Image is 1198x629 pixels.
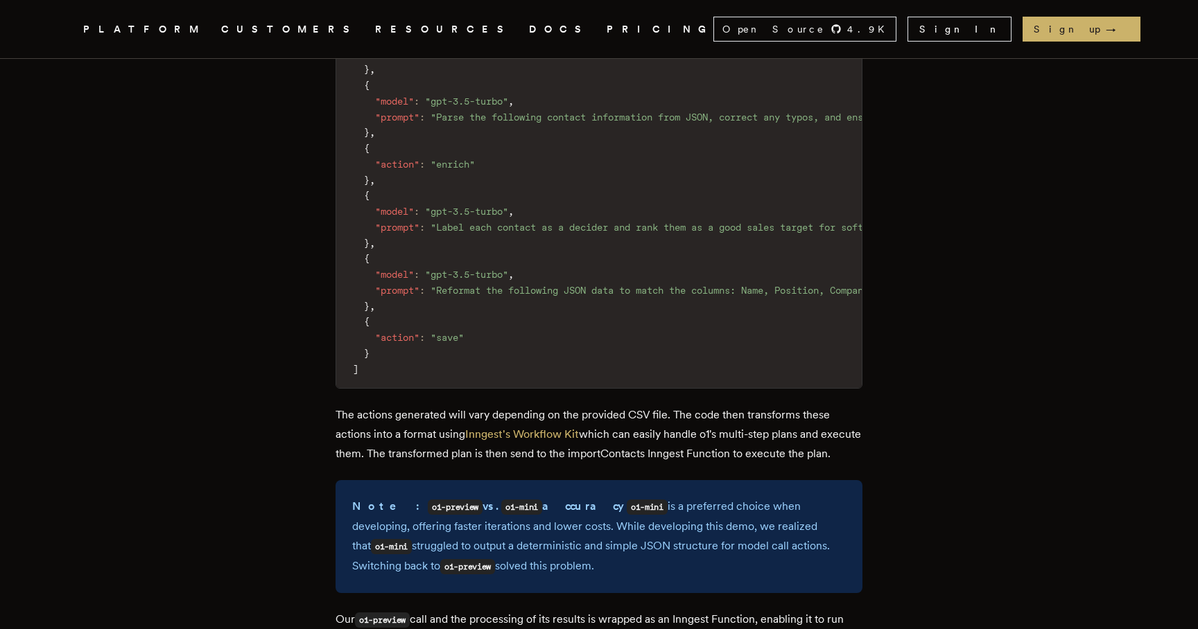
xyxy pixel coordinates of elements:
[465,427,579,441] a: Inngest's Workflow Kit
[375,21,512,38] button: RESOURCES
[722,22,825,36] span: Open Source
[431,112,1079,123] span: "Parse the following contact information from JSON, correct any typos, and ensure all fields are ...
[364,143,370,154] span: {
[847,22,893,36] span: 4.9 K
[375,112,419,123] span: "prompt"
[370,301,375,312] span: ,
[364,253,370,264] span: {
[431,332,464,343] span: "save"
[375,48,419,60] span: "action"
[375,222,419,233] span: "prompt"
[607,21,713,38] a: PRICING
[428,499,483,515] code: o1-preview
[431,285,919,296] span: "Reformat the following JSON data to match the columns: Name, Position, Company, Email."
[529,21,590,38] a: DOCS
[419,48,425,60] span: :
[375,206,414,217] span: "model"
[425,206,508,217] span: "gpt-3.5-turbo"
[364,316,370,327] span: {
[375,96,414,107] span: "model"
[364,80,370,91] span: {
[627,499,668,515] code: o1-mini
[364,238,370,249] span: }
[508,269,514,280] span: ,
[414,269,419,280] span: :
[364,64,370,75] span: }
[440,559,495,574] code: o1-preview
[414,206,419,217] span: :
[370,64,375,75] span: ,
[501,499,542,515] code: o1-mini
[419,285,425,296] span: :
[364,127,370,138] span: }
[364,175,370,186] span: }
[364,301,370,312] span: }
[336,405,862,463] p: The actions generated will vary depending on the provided CSV file. The code then transforms thes...
[431,48,480,60] span: "convert"
[375,332,419,343] span: "action"
[352,497,846,576] p: is a preferred choice when developing, offering faster iterations and lower costs. While developi...
[508,96,514,107] span: ,
[908,17,1012,42] a: Sign In
[370,127,375,138] span: ,
[425,96,508,107] span: "gpt-3.5-turbo"
[352,499,624,513] strong: Note: vs. accuracy
[370,238,375,249] span: ,
[1106,22,1129,36] span: →
[375,269,414,280] span: "model"
[419,112,425,123] span: :
[364,190,370,201] span: {
[353,364,358,375] span: ]
[83,21,205,38] button: PLATFORM
[221,21,358,38] a: CUSTOMERS
[431,159,475,170] span: "enrich"
[419,332,425,343] span: :
[508,206,514,217] span: ,
[1023,17,1140,42] a: Sign up
[419,159,425,170] span: :
[375,159,419,170] span: "action"
[370,175,375,186] span: ,
[371,539,412,554] code: o1-mini
[425,269,508,280] span: "gpt-3.5-turbo"
[355,612,410,628] code: o1-preview
[364,348,370,359] span: }
[431,222,1135,233] span: "Label each contact as a decider and rank them as a good sales target for software based on their...
[419,222,425,233] span: :
[375,285,419,296] span: "prompt"
[414,96,419,107] span: :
